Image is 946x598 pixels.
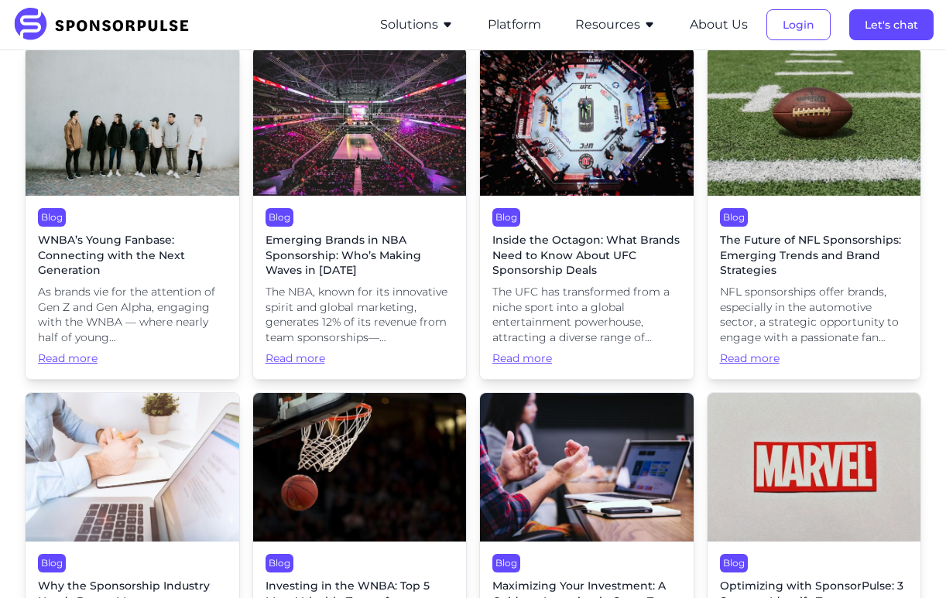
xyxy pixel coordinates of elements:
[266,208,293,227] div: Blog
[766,18,831,32] a: Login
[488,18,541,32] a: Platform
[12,8,201,42] img: SponsorPulse
[252,46,468,380] a: BlogEmerging Brands in NBA Sponsorship: Who’s Making Waves in [DATE]The NBA, known for its innova...
[708,393,921,542] img: Photo by Jeshoots via Unsplash
[575,15,656,34] button: Resources
[480,47,694,196] img: Getty Images courtesy of ufc.com https://www.ufc.com/octagon
[38,554,66,572] div: Blog
[253,47,467,196] img: Photo by JC Gellidon courtesy of Unsplash
[26,393,239,542] img: Photo by Jeshoots.com via Unsplash
[492,233,681,278] span: Inside the Octagon: What Brands Need to Know About UFC Sponsorship Deals
[266,285,454,345] span: The NBA, known for its innovative spirit and global marketing, generates 12% of its revenue from ...
[492,554,520,572] div: Blog
[708,47,921,196] img: Photo curtesy of Unsplash, Dave Adamson
[492,351,681,367] span: Read more
[26,47,239,196] img: Photo by Nicolas Lobos, courtesy of Unsplash
[380,15,454,34] button: Solutions
[869,524,946,598] iframe: Chat Widget
[720,208,748,227] div: Blog
[266,233,454,278] span: Emerging Brands in NBA Sponsorship: Who’s Making Waves in [DATE]
[266,554,293,572] div: Blog
[492,208,520,227] div: Blog
[492,285,681,345] span: The UFC has transformed from a niche sport into a global entertainment powerhouse, attracting a d...
[766,9,831,40] button: Login
[479,46,694,380] a: BlogInside the Octagon: What Brands Need to Know About UFC Sponsorship DealsThe UFC has transform...
[849,9,934,40] button: Let's chat
[720,285,909,345] span: NFL sponsorships offer brands, especially in the automotive sector, a strategic opportunity to en...
[720,351,909,367] span: Read more
[707,46,922,380] a: BlogThe Future of NFL Sponsorships: Emerging Trends and Brand StrategiesNFL sponsorships offer br...
[720,233,909,278] span: The Future of NFL Sponsorships: Emerging Trends and Brand Strategies
[690,18,748,32] a: About Us
[266,351,454,367] span: Read more
[25,46,240,380] a: BlogWNBA’s Young Fanbase: Connecting with the Next GenerationAs brands vie for the attention of G...
[38,233,227,278] span: WNBA’s Young Fanbase: Connecting with the Next Generation
[488,15,541,34] button: Platform
[849,18,934,32] a: Let's chat
[253,393,467,542] img: Photo by Markus Spiske courtesy of Unsplash
[720,554,748,572] div: Blog
[480,393,694,542] img: Photo by Headway
[690,15,748,34] button: About Us
[38,285,227,345] span: As brands vie for the attention of Gen Z and Gen Alpha, engaging with the WNBA — where nearly hal...
[38,351,227,367] span: Read more
[38,208,66,227] div: Blog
